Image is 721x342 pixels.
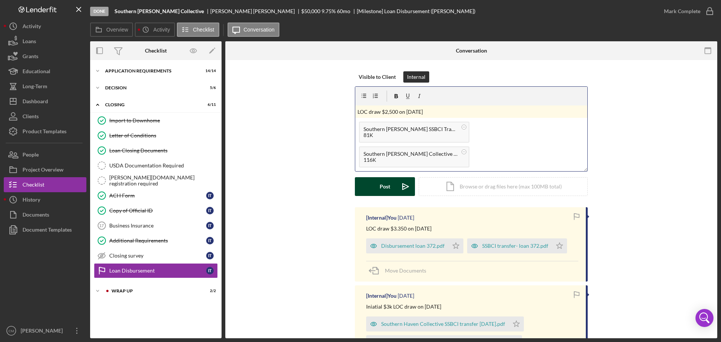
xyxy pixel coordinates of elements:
[206,237,214,244] div: I T
[656,4,717,19] button: Mark Complete
[206,252,214,259] div: I T
[94,158,218,173] a: USDA Documentation Required
[206,267,214,274] div: I T
[398,293,414,299] time: 2025-06-23 19:46
[456,48,487,54] div: Conversation
[23,64,50,81] div: Educational
[23,147,39,164] div: People
[90,23,133,37] button: Overview
[4,19,86,34] a: Activity
[112,289,197,293] div: WRAP UP
[109,193,206,199] div: ACH Form
[380,177,390,196] div: Post
[23,177,44,194] div: Checklist
[23,222,72,239] div: Document Templates
[94,128,218,143] a: Letter of Conditions
[321,8,336,14] div: 9.75 %
[210,8,301,14] div: [PERSON_NAME] [PERSON_NAME]
[23,192,40,209] div: History
[664,4,700,19] div: Mark Complete
[109,238,206,244] div: Additional Requirements
[94,233,218,248] a: Additional RequirementsIT
[482,243,548,249] div: SSBCI transfer- loan 372.pdf
[4,162,86,177] button: Project Overview
[301,8,320,14] div: $50,000
[381,243,445,249] div: Disbursement loan 372.pdf
[109,223,206,229] div: Business Insurance
[364,151,457,157] div: Southern [PERSON_NAME] Collective Disbursement [DATE].pdf
[23,109,39,126] div: Clients
[364,157,457,163] div: 116K
[4,177,86,192] button: Checklist
[23,162,63,179] div: Project Overview
[366,316,524,331] button: Southern Haven Collective SSBCI transfer [DATE].pdf
[366,215,397,221] div: [Internal] You
[403,71,429,83] button: Internal
[135,23,175,37] button: Activity
[94,218,218,233] a: 17Business InsuranceIT
[202,102,216,107] div: 6 / 11
[105,86,197,90] div: Decision
[228,23,280,37] button: Conversation
[407,71,425,83] div: Internal
[23,79,47,96] div: Long-Term
[4,124,86,139] button: Product Templates
[385,267,426,274] span: Move Documents
[94,203,218,218] a: Copy of Official IDIT
[99,223,104,228] tspan: 17
[23,124,66,141] div: Product Templates
[4,34,86,49] button: Loans
[23,207,49,224] div: Documents
[4,64,86,79] button: Educational
[94,143,218,158] a: Loan Closing Documents
[4,79,86,94] button: Long-Term
[366,293,397,299] div: [Internal] You
[359,71,396,83] div: Visible to Client
[4,207,86,222] button: Documents
[381,321,505,327] div: Southern Haven Collective SSBCI transfer [DATE].pdf
[145,48,167,54] div: Checklist
[366,238,463,253] button: Disbursement loan 372.pdf
[355,71,400,83] button: Visible to Client
[4,192,86,207] button: History
[337,8,350,14] div: 60 mo
[467,238,567,253] button: SSBCI transfer- loan 372.pdf
[244,27,275,33] label: Conversation
[202,86,216,90] div: 5 / 6
[4,109,86,124] button: Clients
[109,253,206,259] div: Closing survey
[109,133,217,139] div: Letter of Conditions
[94,263,218,278] a: Loan DisbursementIT
[23,19,41,36] div: Activity
[4,94,86,109] button: Dashboard
[366,224,431,233] p: LOC draw $3.350 on [DATE]
[109,118,217,124] div: Import to Downhome
[357,8,475,14] div: [Milestone] Loan Disbursement ([PERSON_NAME])
[4,147,86,162] button: People
[94,113,218,128] a: Import to Downhome
[90,7,109,16] div: Done
[94,248,218,263] a: Closing surveyIT
[206,222,214,229] div: I T
[109,148,217,154] div: Loan Closing Documents
[177,23,219,37] button: Checklist
[19,323,68,340] div: [PERSON_NAME]
[202,69,216,73] div: 14 / 14
[4,222,86,237] a: Document Templates
[366,303,441,311] p: Iniatial $3k LOC draw on [DATE]
[109,175,217,187] div: [PERSON_NAME][DOMAIN_NAME] registration required
[355,177,415,196] button: Post
[23,94,48,111] div: Dashboard
[4,49,86,64] button: Grants
[105,102,197,107] div: CLOSING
